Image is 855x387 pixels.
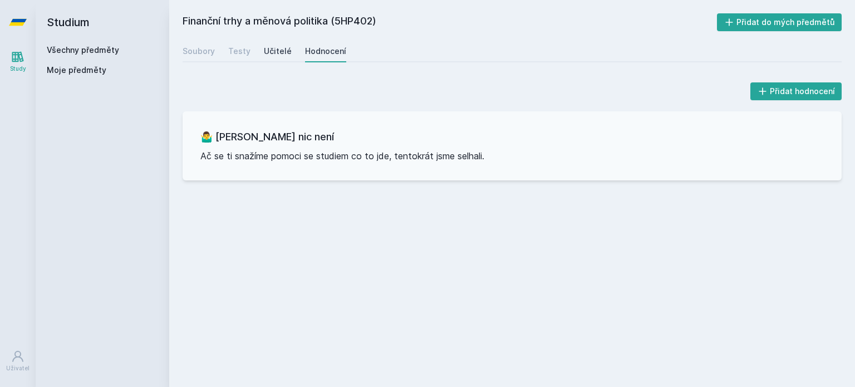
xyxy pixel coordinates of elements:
div: Uživatel [6,364,30,373]
h2: Finanční trhy a měnová politika (5HP402) [183,13,717,31]
a: Uživatel [2,344,33,378]
div: Testy [228,46,250,57]
span: Moje předměty [47,65,106,76]
a: Soubory [183,40,215,62]
div: Hodnocení [305,46,346,57]
a: Testy [228,40,250,62]
button: Přidat do mých předmětů [717,13,842,31]
div: Soubory [183,46,215,57]
div: Učitelé [264,46,292,57]
a: Učitelé [264,40,292,62]
a: Všechny předměty [47,45,119,55]
p: Ač se ti snažíme pomoci se studiem co to jde, tentokrát jsme selhali. [200,149,824,163]
div: Study [10,65,26,73]
button: Přidat hodnocení [750,82,842,100]
a: Study [2,45,33,79]
h3: 🤷‍♂️ [PERSON_NAME] nic není [200,129,824,145]
a: Hodnocení [305,40,346,62]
